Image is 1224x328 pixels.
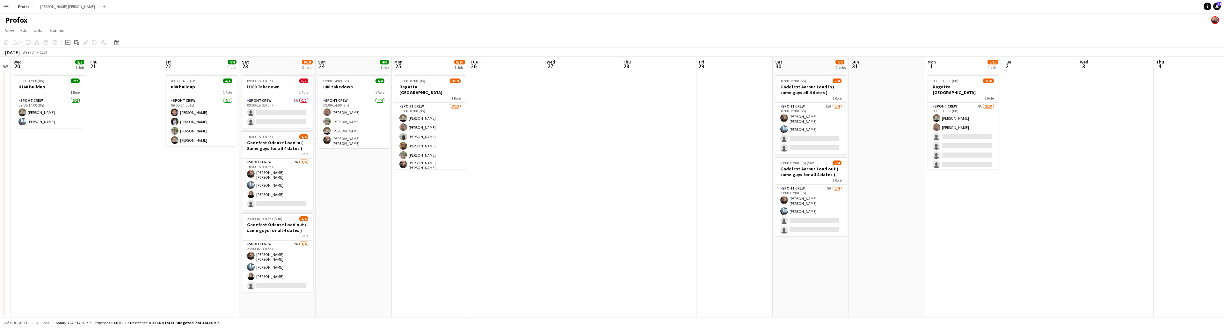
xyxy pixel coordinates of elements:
[3,319,30,326] button: Budgeted
[5,15,27,25] h1: Profox
[35,320,50,325] span: All jobs
[50,27,64,33] span: Comms
[164,320,219,325] span: Total Budgeted 724 314.00 KR
[35,0,100,13] button: [PERSON_NAME] [PERSON_NAME]
[3,26,17,34] a: View
[1211,16,1219,24] app-user-avatar: Danny Tranekær
[13,0,35,13] button: Profox
[1217,2,1221,6] span: 44
[5,27,14,33] span: View
[32,26,46,34] a: Jobs
[34,27,44,33] span: Jobs
[47,26,67,34] a: Comms
[40,50,48,55] div: CEST
[21,50,37,55] span: Week 34
[20,27,28,33] span: Edit
[18,26,30,34] a: Edit
[56,320,219,325] div: Salary 724 314.00 KR + Expenses 0.00 KR + Subsistence 0.00 KR =
[5,49,20,56] div: [DATE]
[1213,3,1221,10] a: 44
[10,321,29,325] span: Budgeted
